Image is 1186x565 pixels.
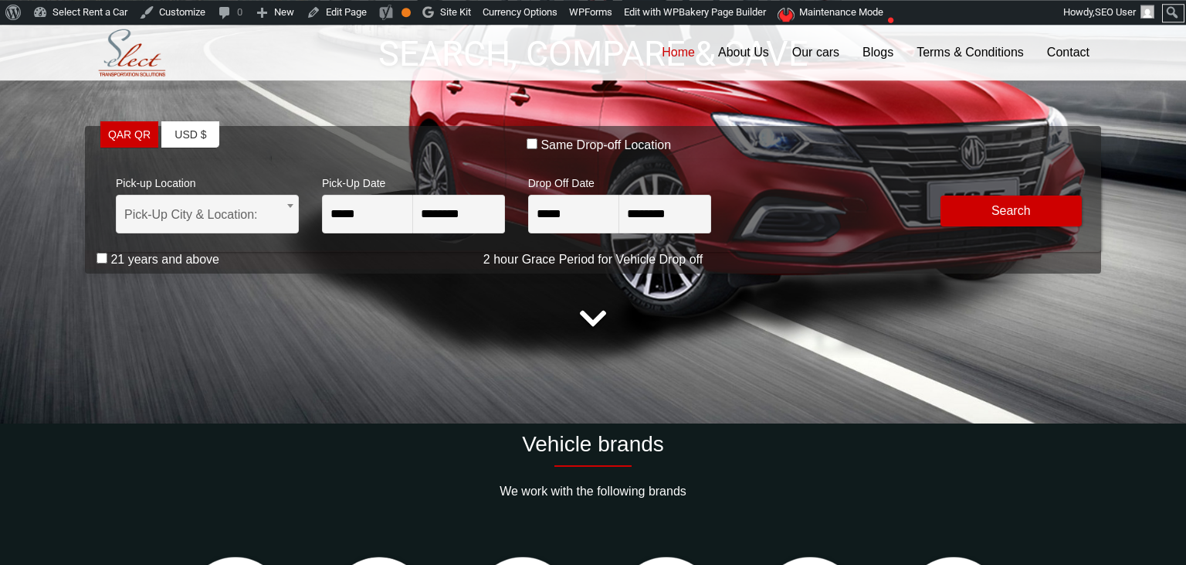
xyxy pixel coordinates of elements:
[85,431,1101,458] h2: Vehicle brands
[781,25,851,80] a: Our cars
[940,196,1083,226] button: Modify Search
[883,4,899,17] i: ●
[851,25,905,80] a: Blogs
[707,25,781,80] a: About Us
[85,250,1101,269] p: 2 hour Grace Period for Vehicle Drop off
[402,8,411,17] div: OK
[905,25,1035,80] a: Terms & Conditions
[100,121,158,148] a: QAR QR
[322,167,505,195] span: Pick-Up Date
[778,8,797,22] img: Maintenance mode is disabled
[85,482,1101,501] p: We work with the following brands
[528,167,711,195] span: Drop Off Date
[89,26,175,80] img: Select Rent a Car
[650,25,707,80] a: Home
[161,121,219,148] a: USD $
[540,138,671,153] label: Same Drop-off Location
[1095,6,1136,18] span: SEO User
[440,6,471,18] span: Site Kit
[1035,25,1101,80] a: Contact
